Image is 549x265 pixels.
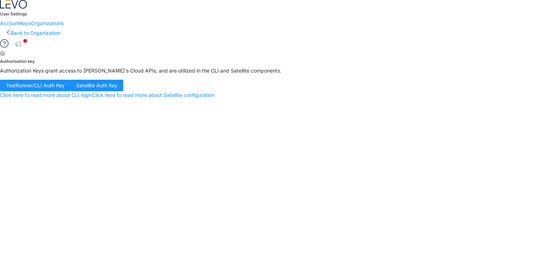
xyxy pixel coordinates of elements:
button: Satellite Auth Key [70,80,123,91]
span: TestRunner/CLI Auth Key [6,82,65,89]
span: Satellite Auth Key [76,82,117,89]
span: Back to Organization [11,29,60,37]
a: Keys [20,20,31,26]
a: Click here to read more about Satellite configuration [92,92,214,98]
a: Organizations [31,20,64,26]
